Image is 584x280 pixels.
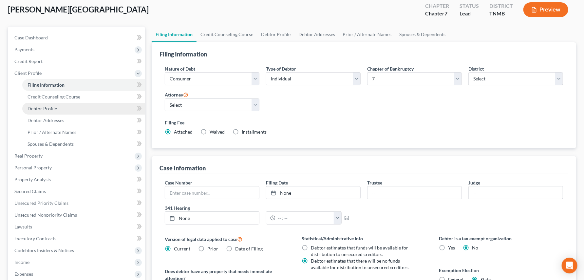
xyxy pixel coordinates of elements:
[242,129,267,135] span: Installments
[266,179,288,186] label: Filing Date
[28,106,57,111] span: Debtor Profile
[311,245,408,257] span: Debtor estimates that funds will be available for distribution to unsecured creditors.
[460,2,479,10] div: Status
[14,153,43,159] span: Real Property
[425,2,449,10] div: Chapter
[367,65,414,72] label: Chapter of Bankruptcy
[14,236,56,241] span: Executory Contracts
[152,27,197,42] a: Filing Information
[9,233,145,245] a: Executory Contracts
[444,10,447,16] span: 7
[311,258,410,270] span: Debtor estimates that there will be no funds available for distribution to unsecured creditors.
[396,27,450,42] a: Spouses & Dependents
[28,82,65,88] span: Filing Information
[339,27,396,42] a: Prior / Alternate Names
[14,200,68,206] span: Unsecured Priority Claims
[22,103,145,115] a: Debtor Profile
[9,32,145,44] a: Case Dashboard
[469,186,563,199] input: --
[28,129,76,135] span: Prior / Alternate Names
[14,188,46,194] span: Secured Claims
[425,10,449,17] div: Chapter
[14,271,33,277] span: Expenses
[197,27,257,42] a: Credit Counseling Course
[22,91,145,103] a: Credit Counseling Course
[562,258,577,273] div: Open Intercom Messenger
[207,246,218,251] span: Prior
[14,58,43,64] span: Credit Report
[266,186,360,199] a: None
[14,47,34,52] span: Payments
[14,35,48,40] span: Case Dashboard
[266,65,296,72] label: Type of Debtor
[22,115,145,126] a: Debtor Addresses
[14,259,29,265] span: Income
[14,177,51,182] span: Property Analysis
[468,65,484,72] label: District
[9,221,145,233] a: Lawsuits
[165,212,259,224] a: None
[22,138,145,150] a: Spouses & Dependents
[257,27,294,42] a: Debtor Profile
[165,235,289,243] label: Version of legal data applied to case
[165,179,192,186] label: Case Number
[210,129,225,135] span: Waived
[28,118,64,123] span: Debtor Addresses
[165,119,563,126] label: Filing Fee
[9,185,145,197] a: Secured Claims
[439,267,563,274] label: Exemption Election
[302,235,426,242] label: Statistical/Administrative Info
[275,212,334,224] input: -- : --
[22,79,145,91] a: Filing Information
[165,91,188,98] label: Attorney
[165,186,259,199] input: Enter case number...
[294,27,339,42] a: Debtor Addresses
[14,70,42,76] span: Client Profile
[235,246,263,251] span: Date of Filing
[161,205,364,211] label: 341 Hearing
[14,248,74,253] span: Codebtors Insiders & Notices
[367,179,382,186] label: Trustee
[8,5,149,14] span: [PERSON_NAME][GEOGRAPHIC_DATA]
[160,50,207,58] div: Filing Information
[489,2,513,10] div: District
[460,10,479,17] div: Lead
[9,174,145,185] a: Property Analysis
[28,94,80,99] span: Credit Counseling Course
[448,245,455,250] span: Yes
[9,55,145,67] a: Credit Report
[9,209,145,221] a: Unsecured Nonpriority Claims
[14,224,32,229] span: Lawsuits
[14,165,52,170] span: Personal Property
[523,2,568,17] button: Preview
[468,179,480,186] label: Judge
[489,10,513,17] div: TNMB
[165,65,195,72] label: Nature of Debt
[28,141,74,147] span: Spouses & Dependents
[160,164,206,172] div: Case Information
[174,246,190,251] span: Current
[9,197,145,209] a: Unsecured Priority Claims
[367,186,462,199] input: --
[14,212,77,218] span: Unsecured Nonpriority Claims
[439,235,563,242] label: Debtor is a tax exempt organization
[22,126,145,138] a: Prior / Alternate Names
[174,129,193,135] span: Attached
[472,245,478,250] span: No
